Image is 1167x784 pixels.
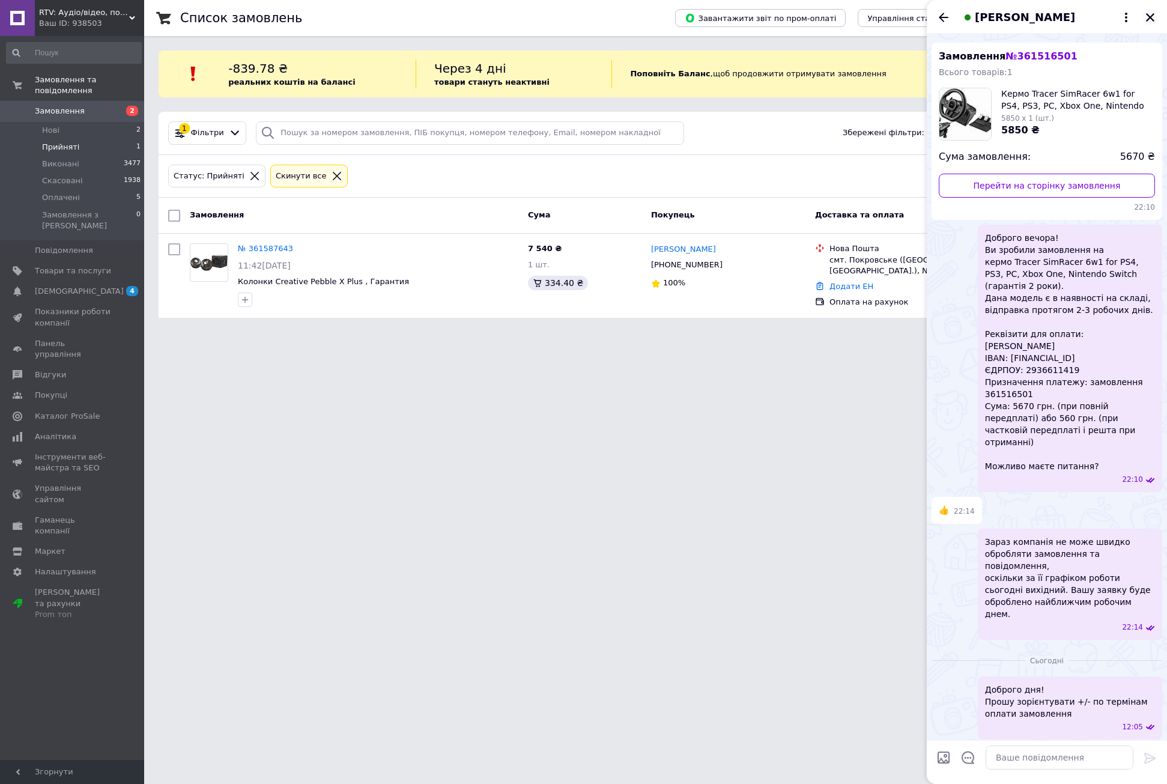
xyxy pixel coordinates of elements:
[42,210,136,231] span: Замовлення з [PERSON_NAME]
[1143,10,1157,25] button: Закрити
[630,69,710,78] b: Поповніть Баланс
[136,192,141,203] span: 5
[171,170,247,183] div: Статус: Прийняті
[126,106,138,116] span: 2
[238,244,293,253] a: № 361587643
[932,654,1162,666] div: 12.09.2025
[829,297,1002,308] div: Оплата на рахунок
[42,175,83,186] span: Скасовані
[434,77,550,87] b: товари стануть неактивні
[829,255,1002,276] div: смт. Покровське ([GEOGRAPHIC_DATA], [GEOGRAPHIC_DATA].), №1: вул. Миру, 2
[184,65,202,83] img: :exclamation:
[136,125,141,136] span: 2
[663,278,685,287] span: 100%
[1025,656,1068,666] span: Сьогодні
[190,243,228,282] a: Фото товару
[35,306,111,328] span: Показники роботи компанії
[35,106,85,117] span: Замовлення
[39,18,144,29] div: Ваш ID: 938503
[960,10,1133,25] button: [PERSON_NAME]
[35,390,67,401] span: Покупці
[651,210,695,219] span: Покупець
[815,210,904,219] span: Доставка та оплата
[985,536,1155,620] span: Зараз компанія не може швидко обробляти замовлення та повідомлення, оскільки за її графіком робот...
[190,210,244,219] span: Замовлення
[960,750,976,765] button: Відкрити шаблони відповідей
[1120,150,1155,164] span: 5670 ₴
[939,174,1155,198] a: Перейти на сторінку замовлення
[1001,114,1054,123] span: 5850 x 1 (шт.)
[1122,622,1143,633] span: 22:14 11.09.2025
[829,282,873,291] a: Додати ЕН
[190,255,228,271] img: Фото товару
[35,245,93,256] span: Повідомлення
[180,11,302,25] h1: Список замовлень
[39,7,129,18] span: RTV: Аудіо/відео, побутова та комп'ютерна техніка з Європи
[35,567,96,577] span: Налаштування
[273,170,329,183] div: Cкинути все
[191,127,224,139] span: Фільтри
[42,159,79,169] span: Виконані
[843,127,924,139] span: Збережені фільтри:
[939,150,1031,164] span: Сума замовлення:
[35,74,144,96] span: Замовлення та повідомлення
[1001,124,1040,136] span: 5850 ₴
[35,483,111,505] span: Управління сайтом
[35,452,111,473] span: Інструменти веб-майстра та SEO
[35,338,111,360] span: Панель управління
[35,369,66,380] span: Відгуки
[136,210,141,231] span: 0
[35,515,111,536] span: Гаманець компанії
[939,88,991,140] img: 5927715404_w100_h100_rul-tracer-simracer.jpg
[528,276,588,290] div: 334.40 ₴
[35,587,111,620] span: [PERSON_NAME] та рахунки
[136,142,141,153] span: 1
[228,61,288,76] span: -839.78 ₴
[35,411,100,422] span: Каталог ProSale
[238,277,409,286] a: Колонки Creative Pebble X Plus , Гарантия
[35,609,111,620] div: Prom топ
[975,10,1075,25] span: [PERSON_NAME]
[936,10,951,25] button: Назад
[1122,475,1143,485] span: 22:10 11.09.2025
[35,286,124,297] span: [DEMOGRAPHIC_DATA]
[35,546,65,557] span: Маркет
[124,175,141,186] span: 1938
[256,121,684,145] input: Пошук за номером замовлення, ПІБ покупця, номером телефону, Email, номером накладної
[675,9,846,27] button: Завантажити звіт по пром-оплаті
[42,125,59,136] span: Нові
[179,123,190,134] div: 1
[939,67,1013,77] span: Всього товарів: 1
[829,243,1002,254] div: Нова Пошта
[939,504,949,517] span: 👍
[651,244,716,255] a: [PERSON_NAME]
[35,431,76,442] span: Аналітика
[528,244,562,253] span: 7 540 ₴
[238,261,291,270] span: 11:42[DATE]
[858,9,969,27] button: Управління статусами
[649,257,725,273] div: [PHONE_NUMBER]
[939,50,1078,62] span: Замовлення
[528,260,550,269] span: 1 шт.
[985,232,1155,472] span: Доброго вечора! Ви зробили замовлення на кермо Tracer SimRacer 6w1 for PS4, PS3, PC, Xbox One, Ni...
[685,13,836,23] span: Завантажити звіт по пром-оплаті
[42,192,80,203] span: Оплачені
[434,61,506,76] span: Через 4 дні
[954,506,975,517] span: 22:14 11.09.2025
[611,60,989,88] div: , щоб продовжити отримувати замовлення
[6,42,142,64] input: Пошук
[867,14,959,23] span: Управління статусами
[124,159,141,169] span: 3477
[126,286,138,296] span: 4
[1001,88,1155,112] span: Кермо Tracer SimRacer 6w1 for PS4, PS3, PC, Xbox One, Nintendo Switch , Гарантія
[228,77,356,87] b: реальних коштів на балансі
[42,142,79,153] span: Прийняті
[35,266,111,276] span: Товари та послуги
[939,202,1155,213] span: 22:10 11.09.2025
[1005,50,1077,62] span: № 361516501
[985,684,1155,720] span: Доброго дня! Прошу зорієнтувати +/- по термінам оплати замовлення
[528,210,550,219] span: Cума
[1122,722,1143,732] span: 12:05 12.09.2025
